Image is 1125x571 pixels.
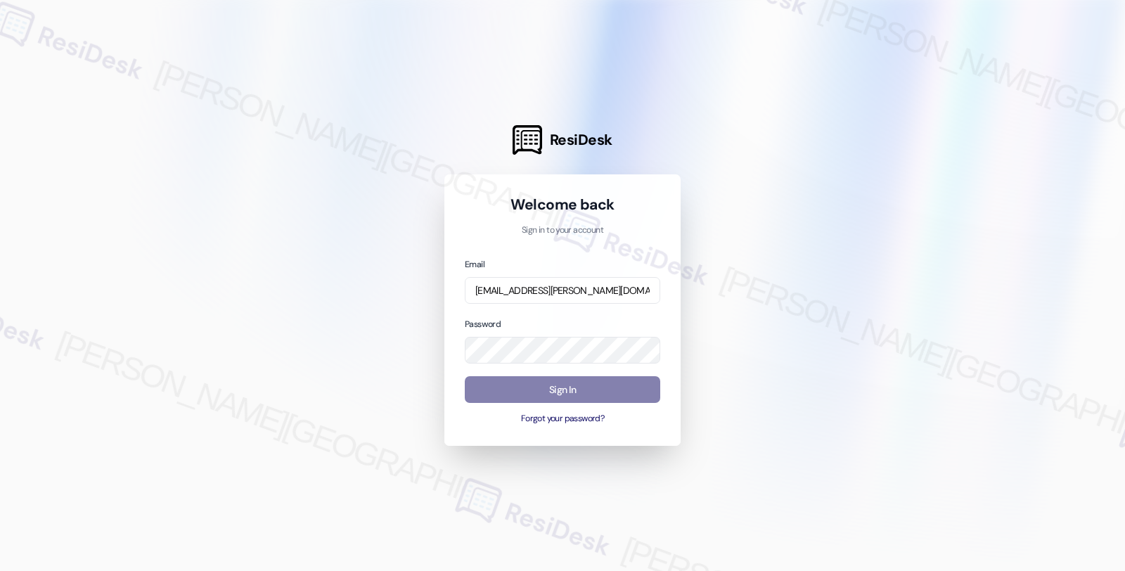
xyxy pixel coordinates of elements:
button: Forgot your password? [465,413,660,425]
label: Email [465,259,484,270]
span: ResiDesk [550,130,612,150]
input: name@example.com [465,277,660,304]
p: Sign in to your account [465,224,660,237]
button: Sign In [465,376,660,404]
img: ResiDesk Logo [513,125,542,155]
h1: Welcome back [465,195,660,214]
label: Password [465,319,501,330]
